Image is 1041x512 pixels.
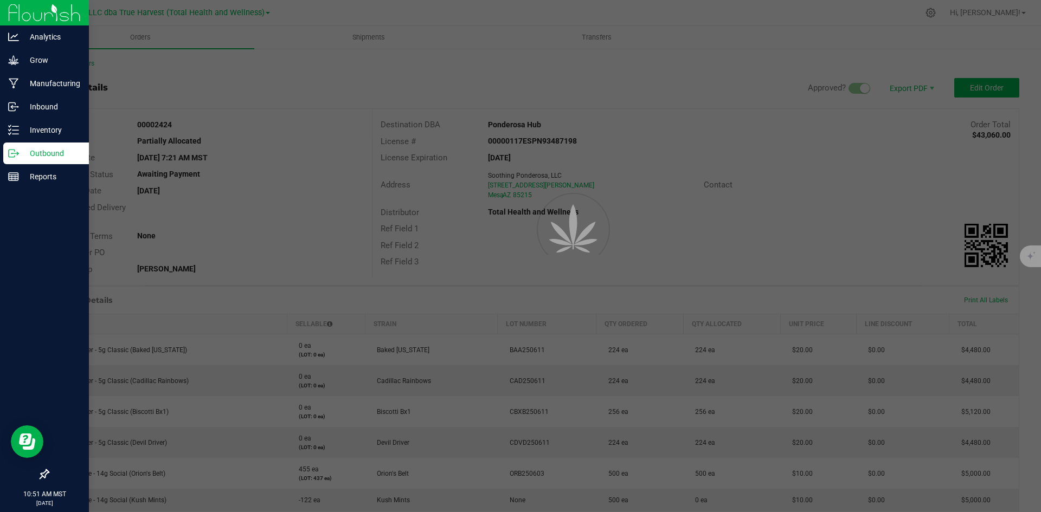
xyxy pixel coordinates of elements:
p: [DATE] [5,499,84,507]
inline-svg: Reports [8,171,19,182]
p: Inbound [19,100,84,113]
inline-svg: Manufacturing [8,78,19,89]
p: Reports [19,170,84,183]
inline-svg: Grow [8,55,19,66]
p: Outbound [19,147,84,160]
inline-svg: Inbound [8,101,19,112]
inline-svg: Outbound [8,148,19,159]
p: Grow [19,54,84,67]
p: 10:51 AM MST [5,489,84,499]
p: Inventory [19,124,84,137]
p: Analytics [19,30,84,43]
iframe: Resource center [11,425,43,458]
inline-svg: Inventory [8,125,19,135]
inline-svg: Analytics [8,31,19,42]
p: Manufacturing [19,77,84,90]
